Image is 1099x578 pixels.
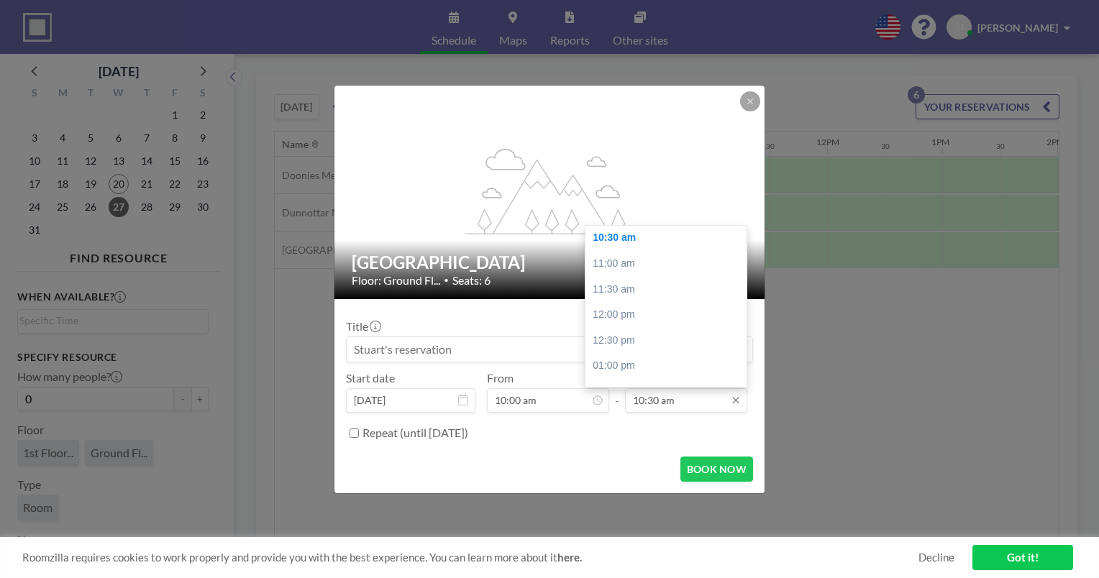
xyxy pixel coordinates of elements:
button: BOOK NOW [680,457,753,482]
div: 01:00 pm [585,353,754,379]
span: - [615,376,619,408]
label: Repeat (until [DATE]) [362,426,468,440]
a: Decline [918,551,954,564]
input: Stuart's reservation [347,337,752,362]
label: Start date [346,371,395,385]
div: 11:30 am [585,277,754,303]
a: here. [557,551,582,564]
label: Title [346,319,380,334]
label: From [487,371,514,385]
div: 01:30 pm [585,379,754,405]
h2: [GEOGRAPHIC_DATA] [352,252,749,273]
div: 12:00 pm [585,302,754,328]
span: • [444,275,449,285]
div: 11:00 am [585,251,754,277]
g: flex-grow: 1.2; [465,147,635,234]
a: Got it! [972,545,1073,570]
span: Floor: Ground Fl... [352,273,440,288]
span: Roomzilla requires cookies to work properly and provide you with the best experience. You can lea... [22,551,918,564]
div: 10:30 am [585,225,754,251]
span: Seats: 6 [452,273,491,288]
div: 12:30 pm [585,328,754,354]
